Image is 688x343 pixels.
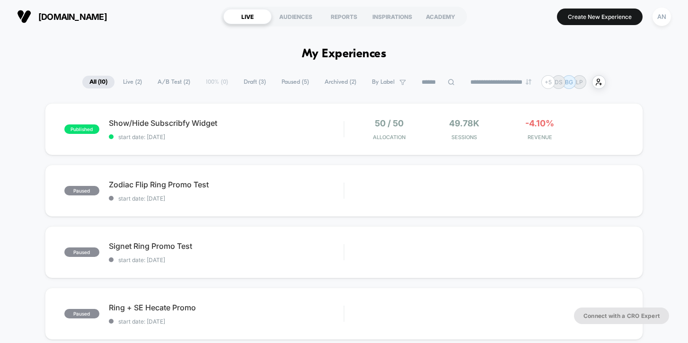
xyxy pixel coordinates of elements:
[373,134,406,141] span: Allocation
[109,118,344,128] span: Show/Hide Subscribfy Widget
[320,9,368,24] div: REPORTS
[64,186,99,195] span: paused
[368,9,416,24] div: INSPIRATIONS
[650,7,674,26] button: AN
[116,76,149,88] span: Live ( 2 )
[274,76,316,88] span: Paused ( 5 )
[375,118,404,128] span: 50 / 50
[64,124,99,134] span: published
[64,247,99,257] span: paused
[237,76,273,88] span: Draft ( 3 )
[541,75,555,89] div: + 5
[109,256,344,264] span: start date: [DATE]
[565,79,573,86] p: BG
[302,47,387,61] h1: My Experiences
[109,303,344,312] span: Ring + SE Hecate Promo
[525,118,554,128] span: -4.10%
[109,133,344,141] span: start date: [DATE]
[150,76,197,88] span: A/B Test ( 2 )
[557,9,643,25] button: Create New Experience
[64,309,99,318] span: paused
[416,9,465,24] div: ACADEMY
[504,134,575,141] span: REVENUE
[372,79,395,86] span: By Label
[555,79,563,86] p: DS
[109,195,344,202] span: start date: [DATE]
[318,76,363,88] span: Archived ( 2 )
[82,76,115,88] span: All ( 10 )
[109,318,344,325] span: start date: [DATE]
[17,9,31,24] img: Visually logo
[429,134,500,141] span: Sessions
[574,308,669,324] button: Connect with a CRO Expert
[576,79,583,86] p: LP
[38,12,107,22] span: [DOMAIN_NAME]
[449,118,479,128] span: 49.78k
[109,241,344,251] span: Signet Ring Promo Test
[272,9,320,24] div: AUDIENCES
[653,8,671,26] div: AN
[14,9,110,24] button: [DOMAIN_NAME]
[109,180,344,189] span: Zodiac Flip Ring Promo Test
[526,79,531,85] img: end
[223,9,272,24] div: LIVE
